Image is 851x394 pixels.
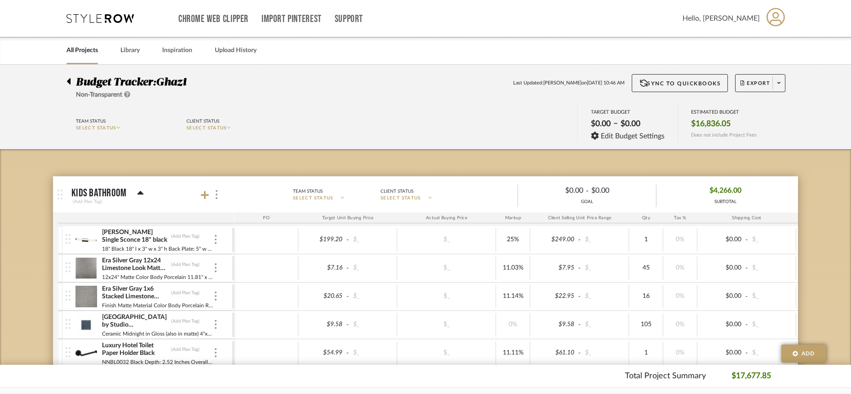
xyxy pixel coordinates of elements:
[422,318,471,331] div: $_
[691,119,731,129] span: $16,836.05
[691,109,757,115] div: ESTIMATED BUDGET
[518,199,656,205] div: GOAL
[586,186,589,196] span: -
[613,119,618,132] span: –
[171,346,200,353] div: (Add Plan Tag)
[666,318,694,331] div: 0%
[381,187,413,195] div: Client Status
[533,346,577,359] div: $61.10
[744,292,749,301] span: -
[496,212,530,223] div: Markup
[587,80,625,87] span: [DATE] 10:46 AM
[76,77,156,88] span: Budget Tracker:
[740,80,770,93] span: Export
[666,233,694,246] div: 0%
[709,199,741,205] div: SUBTOTAL
[75,342,97,364] img: 1d2428e8-94ad-4280-a97c-b62ec20ef972_50x50.jpg
[666,290,694,303] div: 0%
[666,346,694,359] div: 0%
[215,263,217,272] img: 3dots-v.svg
[499,318,527,331] div: 0%
[533,318,577,331] div: $9.58
[591,109,665,115] div: TARGET BUDGET
[171,233,200,239] div: (Add Plan Tag)
[75,257,97,279] img: f0df2c1a-41f5-44b3-a1ef-be8ec9ed1a24_50x50.jpg
[632,233,660,246] div: 1
[102,228,168,244] div: [PERSON_NAME] Single Sconce 18" black
[397,212,496,223] div: Actual Buying Price
[422,290,471,303] div: $_
[577,235,582,244] span: -
[588,116,613,132] div: $0.00
[76,126,116,130] span: SELECT STATUS
[215,348,217,357] img: 3dots-v.svg
[345,292,350,301] span: -
[749,346,793,359] div: $_
[216,190,217,199] img: 3dots-v.svg
[301,233,345,246] div: $199.20
[663,212,697,223] div: Tax %
[577,349,582,358] span: -
[744,264,749,273] span: -
[53,177,798,212] mat-expansion-panel-header: Kids Bathroom(Add Plan Tag)Team StatusSELECT STATUSClient StatusSELECT STATUS$0.00-$0.00GOAL$4,26...
[234,212,298,223] div: PO
[533,233,577,246] div: $249.00
[215,320,217,329] img: 3dots-v.svg
[709,184,741,198] span: $4,266.00
[700,290,744,303] div: $0.00
[581,80,587,87] span: on
[345,349,350,358] span: -
[262,15,322,23] a: Import Pinterest
[345,320,350,329] span: -
[178,15,248,23] a: Chrome Web Clipper
[749,261,793,274] div: $_
[102,244,213,253] div: 18" Black 18" l x 3" w x 3" h Back Plate: 5" w x 0.5" d x 3" h Watt: 16 Watt (1318 Lumens) 120 Vo...
[530,212,629,223] div: Client Selling Unit Price Range
[700,261,744,274] div: $0.00
[102,301,213,310] div: Finish Matte Material Color Body Porcelain Residential Wall, Floor Shade Variation V2 Size 11.81"...
[666,261,694,274] div: 0%
[618,116,643,132] div: $0.00
[749,318,793,331] div: $_
[691,132,757,138] span: Does not include Project Fees
[301,318,345,331] div: $9.58
[102,329,213,338] div: Ceramic Midnight in Gloss (also in matte) 4"x4" Suitable for installation on shower walls and floors
[632,290,660,303] div: 16
[422,346,471,359] div: $_
[731,370,771,382] p: $17,677.85
[601,132,665,140] span: Edit Budget Settings
[66,44,98,57] a: All Projects
[796,212,840,223] div: Ship. Markup %
[350,261,394,274] div: $_
[700,233,744,246] div: $0.00
[749,290,793,303] div: $_
[582,346,626,359] div: $_
[171,318,200,324] div: (Add Plan Tag)
[582,261,626,274] div: $_
[700,346,744,359] div: $0.00
[422,261,471,274] div: $_
[697,212,796,223] div: Shipping Cost
[744,349,749,358] span: -
[526,184,586,198] div: $0.00
[700,318,744,331] div: $0.00
[499,290,527,303] div: 11.14%
[293,195,333,202] span: SELECT STATUS
[513,80,543,87] span: Last Updated:
[350,233,394,246] div: $_
[802,350,815,358] span: Add
[589,184,649,198] div: $0.00
[422,233,471,246] div: $_
[75,229,97,251] img: 58b8248f-2caa-4b81-898e-209223d1dfe2_50x50.jpg
[749,233,793,246] div: $_
[381,195,421,202] span: SELECT STATUS
[186,126,227,130] span: SELECT STATUS
[744,320,749,329] span: -
[298,212,397,223] div: Target Unit Buying Price
[582,290,626,303] div: $_
[66,347,71,357] img: vertical-grip.svg
[499,261,527,274] div: 11.03%
[301,261,345,274] div: $7.16
[76,117,106,125] div: Team Status
[102,313,168,329] div: [GEOGRAPHIC_DATA] by Studio [PERSON_NAME] 4" x 4" Field Tile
